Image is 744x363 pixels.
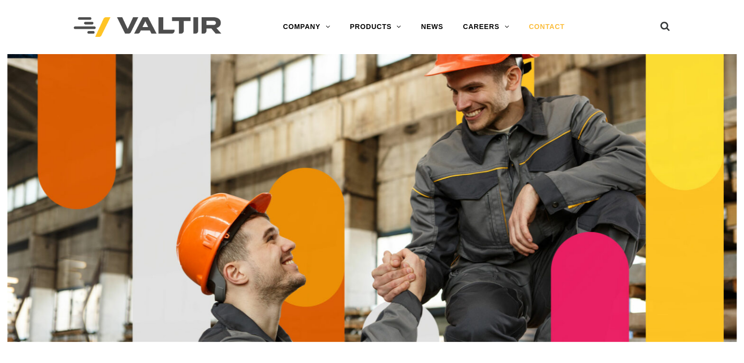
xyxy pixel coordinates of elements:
a: COMPANY [273,17,340,37]
a: CAREERS [453,17,519,37]
img: Contact_1 [7,54,737,342]
a: PRODUCTS [340,17,411,37]
a: NEWS [411,17,453,37]
img: Valtir [74,17,221,37]
a: CONTACT [519,17,574,37]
